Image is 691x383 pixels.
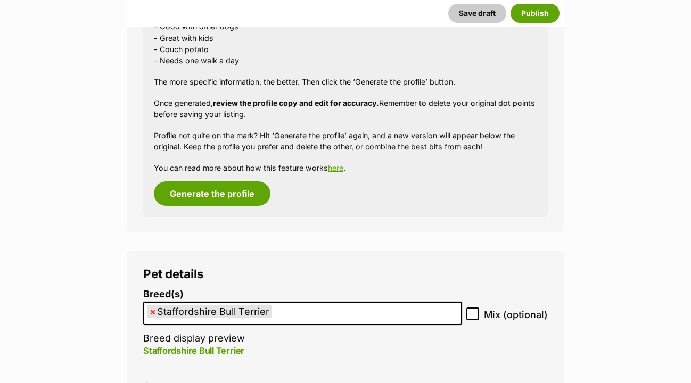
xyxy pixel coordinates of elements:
[154,181,270,206] button: Generate the profile
[154,162,537,173] p: You can read more about how this feature works .
[154,10,537,66] p: - loves belly rubs and cuddles on the couch - Good with other dogs - Great with kids - Couch pota...
[147,305,272,318] li: Staffordshire Bull Terrier
[511,4,560,23] button: Publish
[154,97,537,120] p: Once generated, Remember to delete your original dot points before saving your listing.
[213,98,379,107] strong: review the profile copy and edit for accuracy.
[143,267,204,281] span: Pet details
[143,289,462,368] li: Breed display preview
[143,289,462,300] label: Breed(s)
[328,163,343,172] a: here
[150,305,156,318] span: ×
[154,76,537,87] p: The more specific information, the better. Then click the ‘Generate the profile’ button.
[143,344,462,357] p: Staffordshire Bull Terrier
[484,307,548,322] span: Mix (optional)
[154,130,537,153] p: Profile not quite on the mark? Hit ‘Generate the profile’ again, and a new version will appear be...
[448,4,506,23] button: Save draft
